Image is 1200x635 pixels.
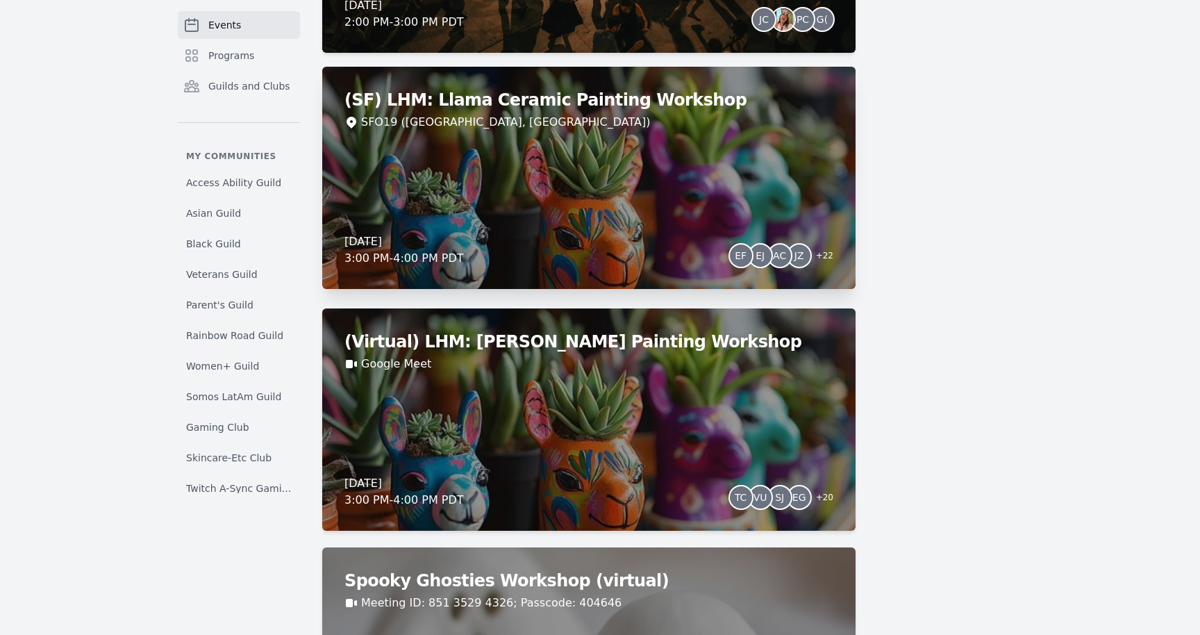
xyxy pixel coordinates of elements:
div: [DATE] 3:00 PM - 4:00 PM PDT [344,475,464,509]
span: Events [208,18,241,32]
a: Parent's Guild [178,292,300,317]
p: My communities [178,151,300,162]
span: Twitch A-Sync Gaming (TAG) Club [186,481,292,495]
span: + 20 [808,489,833,509]
span: Gaming Club [186,420,249,434]
a: (SF) LHM: Llama Ceramic Painting WorkshopSFO19 ([GEOGRAPHIC_DATA], [GEOGRAPHIC_DATA])[DATE]3:00 P... [322,67,856,289]
span: TC [735,493,747,502]
span: Programs [208,49,254,63]
span: Access Ability Guild [186,176,281,190]
a: Meeting ID: 851 3529 4326; Passcode: 404646 [361,595,622,611]
span: Somos LatAm Guild [186,390,281,404]
span: JC [759,15,769,24]
h2: Spooky Ghosties Workshop (virtual) [344,570,833,592]
a: Twitch A-Sync Gaming (TAG) Club [178,476,300,501]
a: (Virtual) LHM: [PERSON_NAME] Painting WorkshopGoogle Meet[DATE]3:00 PM-4:00 PM PDTTCVUSJEG+20 [322,308,856,531]
a: Black Guild [178,231,300,256]
a: Somos LatAm Guild [178,384,300,409]
a: Rainbow Road Guild [178,323,300,348]
a: Access Ability Guild [178,170,300,195]
span: SJ [775,493,784,502]
a: Programs [178,42,300,69]
a: Events [178,11,300,39]
div: SFO19 ([GEOGRAPHIC_DATA], [GEOGRAPHIC_DATA]) [361,114,650,131]
a: Skincare-Etc Club [178,445,300,470]
span: JZ [794,251,804,261]
a: Guilds and Clubs [178,72,300,100]
span: EJ [756,251,765,261]
a: Google Meet [361,356,431,372]
a: Asian Guild [178,201,300,226]
h2: (SF) LHM: Llama Ceramic Painting Workshop [344,89,833,111]
span: + 22 [808,247,833,267]
span: Guilds and Clubs [208,79,290,93]
span: Asian Guild [186,206,241,220]
span: AC [773,251,786,261]
span: EF [735,251,747,261]
span: EG [792,493,806,502]
a: Gaming Club [178,415,300,440]
span: Skincare-Etc Club [186,451,272,465]
span: Rainbow Road Guild [186,329,283,343]
span: Black Guild [186,237,241,251]
div: [DATE] 3:00 PM - 4:00 PM PDT [344,233,464,267]
span: G( [817,15,828,24]
a: Veterans Guild [178,262,300,287]
a: Women+ Guild [178,354,300,379]
span: Women+ Guild [186,359,259,373]
nav: Sidebar [178,11,300,493]
h2: (Virtual) LHM: [PERSON_NAME] Painting Workshop [344,331,833,353]
span: Veterans Guild [186,267,258,281]
span: PC [797,15,809,24]
span: VU [753,493,767,502]
span: Parent's Guild [186,298,253,312]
